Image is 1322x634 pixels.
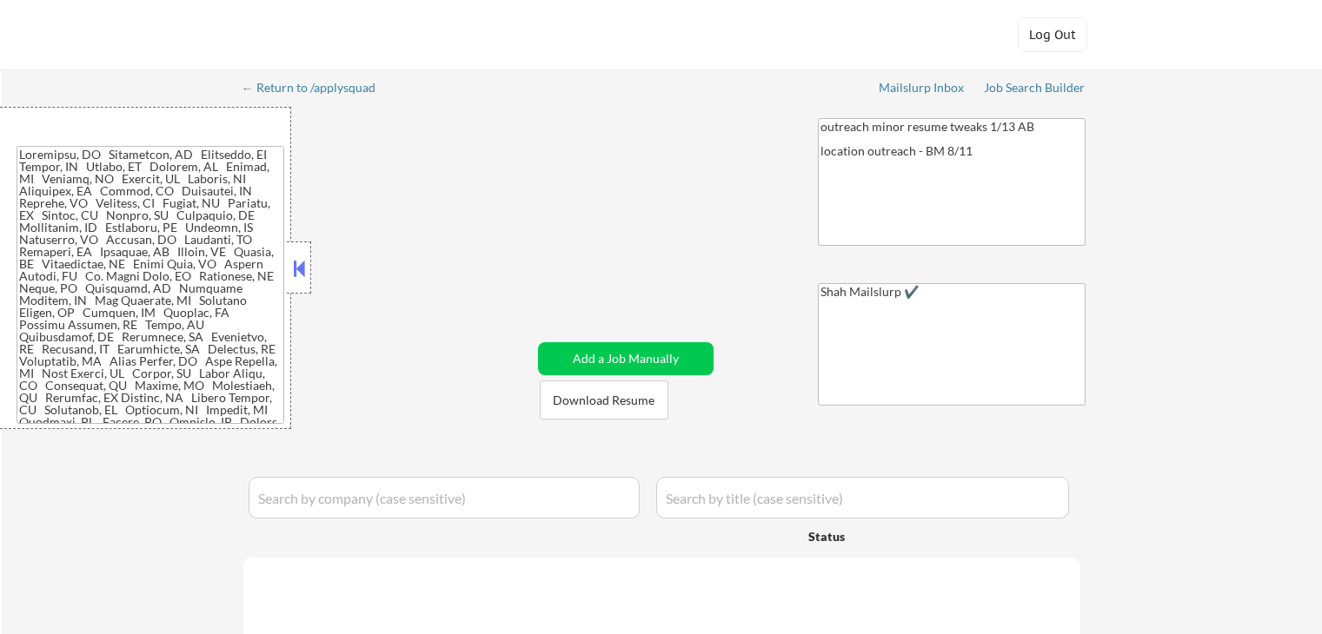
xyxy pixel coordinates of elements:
button: Log Out [1018,17,1087,52]
a: Mailslurp Inbox [879,81,966,98]
div: Job Search Builder [984,82,1086,94]
button: Add a Job Manually [538,342,714,375]
div: ← Return to /applysquad [242,82,392,94]
div: Status [808,520,958,551]
div: Mailslurp Inbox [879,82,966,94]
input: Search by title (case sensitive) [656,477,1069,518]
a: ← Return to /applysquad [242,81,392,98]
input: Search by company (case sensitive) [249,477,640,518]
a: Job Search Builder [984,81,1086,98]
button: Download Resume [540,380,668,419]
